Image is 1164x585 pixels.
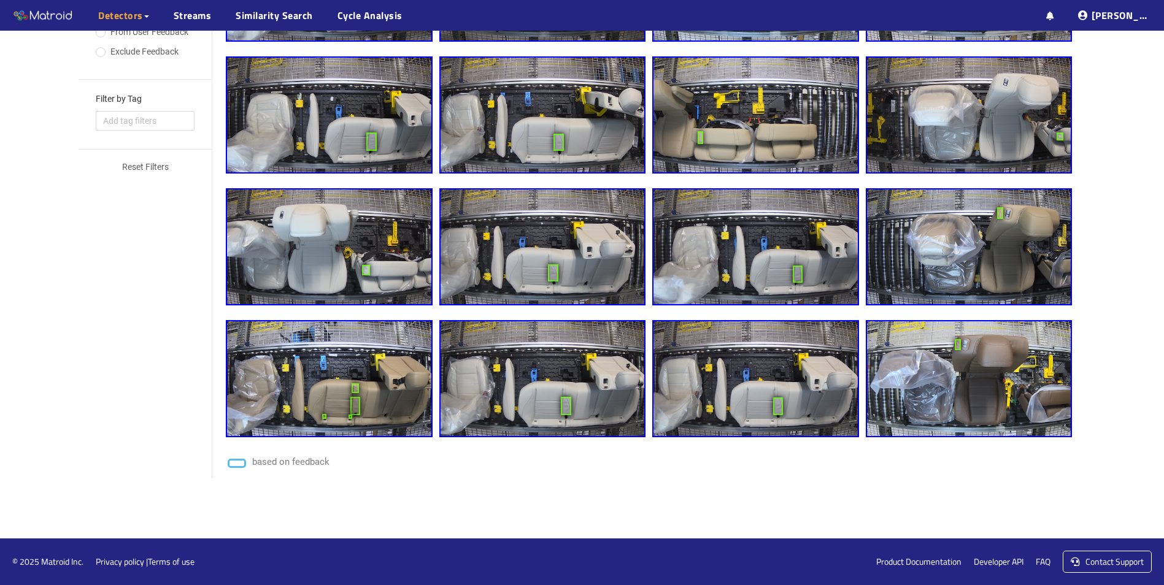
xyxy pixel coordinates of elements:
[96,94,195,104] h3: Filter by Tag
[876,555,962,568] a: Product Documentation
[148,555,195,568] a: Terms of use
[92,157,199,177] button: Reset Filters
[122,160,169,174] span: Reset Filters
[103,114,187,128] span: Add tag filters
[867,58,1071,172] img: 1747118308.475196_dup_1747146982285.jpg
[12,7,74,25] img: Matroid logo
[12,555,83,568] span: © 2025 Matroid Inc.
[653,321,858,436] img: 1747104285.897260_dup_1747146496258.jpg
[1085,555,1144,568] span: Contact Support
[441,189,645,304] img: 1747118135.214515_dup_1747146966050.jpg
[96,555,148,568] a: Privacy policy |
[1036,555,1050,568] a: FAQ
[653,189,858,304] img: 1747117934.910696_dup_1747146947626.jpg
[867,321,1071,436] img: 1747097346.096105_dup_1747146456199.jpg
[98,8,143,23] span: Detectors
[106,27,193,37] span: From User Feedback
[1063,551,1152,573] a: Contact Support
[227,321,431,436] img: 1747114904.268881_dup_1747146915002.jpg
[227,58,431,172] img: 1747127014.756507_dup_1747147288771.jpg
[236,8,313,23] a: Similarity Search
[974,555,1023,568] a: Developer API
[441,321,645,436] img: 1747105321.461815_dup_1747146569162.jpg
[653,58,858,172] img: 1747119127.729755_dup_1747147016787.jpg
[106,47,183,56] span: Exclude Feedback
[441,58,645,172] img: 1747119783.743341_dup_1747147051290.jpg
[227,189,431,304] img: 1747118248.388196_dup_1747146974756.jpg
[867,189,1071,304] img: 1747117421.096731_dup_1747146934836.jpg
[337,8,403,23] a: Cycle Analysis
[252,455,330,470] p: based on feedback
[174,8,212,23] a: Streams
